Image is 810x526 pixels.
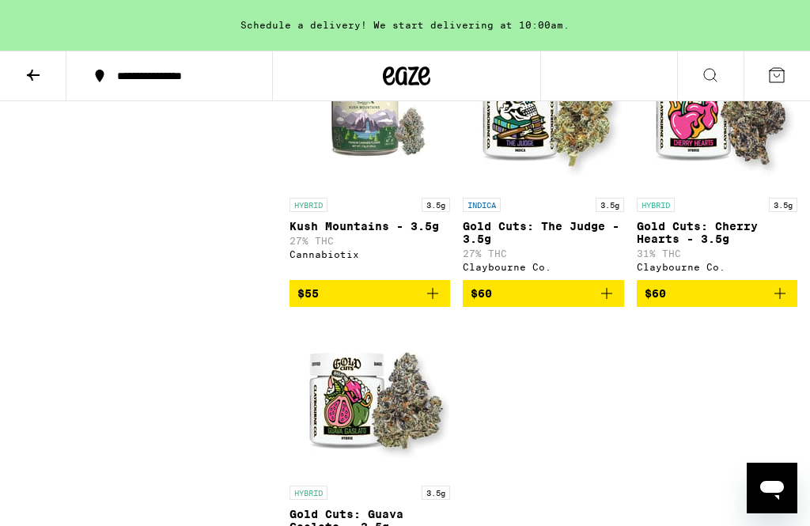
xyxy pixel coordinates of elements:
p: 3.5g [596,198,624,212]
span: $55 [297,287,319,300]
p: Gold Cuts: Cherry Hearts - 3.5g [637,220,797,245]
a: Open page for Gold Cuts: Cherry Hearts - 3.5g from Claybourne Co. [637,32,797,280]
img: Claybourne Co. - Gold Cuts: The Judge - 3.5g [464,32,623,190]
div: Claybourne Co. [463,262,623,272]
img: Cannabiotix - Kush Mountains - 3.5g [291,32,449,190]
iframe: Button to launch messaging window [747,463,797,513]
div: Claybourne Co. [637,262,797,272]
span: $60 [645,287,666,300]
button: Add to bag [290,280,450,307]
span: $60 [471,287,492,300]
button: Add to bag [637,280,797,307]
img: Claybourne Co. - Gold Cuts: Cherry Hearts - 3.5g [638,32,796,190]
a: Open page for Kush Mountains - 3.5g from Cannabiotix [290,32,450,280]
p: Gold Cuts: The Judge - 3.5g [463,220,623,245]
p: 31% THC [637,248,797,259]
p: HYBRID [290,198,327,212]
img: Claybourne Co. - Gold Cuts: Guava Gaslato - 3.5g [291,320,449,478]
button: Add to bag [463,280,623,307]
p: INDICA [463,198,501,212]
a: Open page for Gold Cuts: The Judge - 3.5g from Claybourne Co. [463,32,623,280]
p: HYBRID [637,198,675,212]
p: 27% THC [463,248,623,259]
p: 3.5g [422,486,450,500]
p: 3.5g [422,198,450,212]
p: HYBRID [290,486,327,500]
div: Cannabiotix [290,249,450,259]
p: 27% THC [290,236,450,246]
p: Kush Mountains - 3.5g [290,220,450,233]
p: 3.5g [769,198,797,212]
